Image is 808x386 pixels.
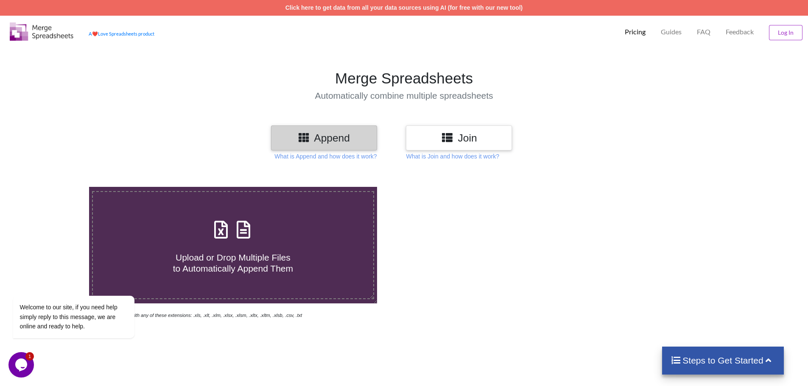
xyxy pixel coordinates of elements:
[89,31,154,36] a: AheartLove Spreadsheets product
[92,31,98,36] span: heart
[671,355,775,366] h4: Steps to Get Started
[625,28,646,36] p: Pricing
[274,152,377,161] p: What is Append and how does it work?
[661,28,682,36] p: Guides
[697,28,710,36] p: FAQ
[8,219,161,348] iframe: chat widget
[8,352,36,378] iframe: chat widget
[173,253,293,273] span: Upload or Drop Multiple Files to Automatically Append Them
[769,25,802,40] button: Log In
[89,313,302,318] i: You can select files with any of these extensions: .xls, .xlt, .xlm, .xlsx, .xlsm, .xltx, .xltm, ...
[285,4,523,11] a: Click here to get data from all your data sources using AI (for free with our new tool)
[10,22,73,41] img: Logo.png
[412,132,506,144] h3: Join
[726,28,754,35] span: Feedback
[406,152,499,161] p: What is Join and how does it work?
[277,132,371,144] h3: Append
